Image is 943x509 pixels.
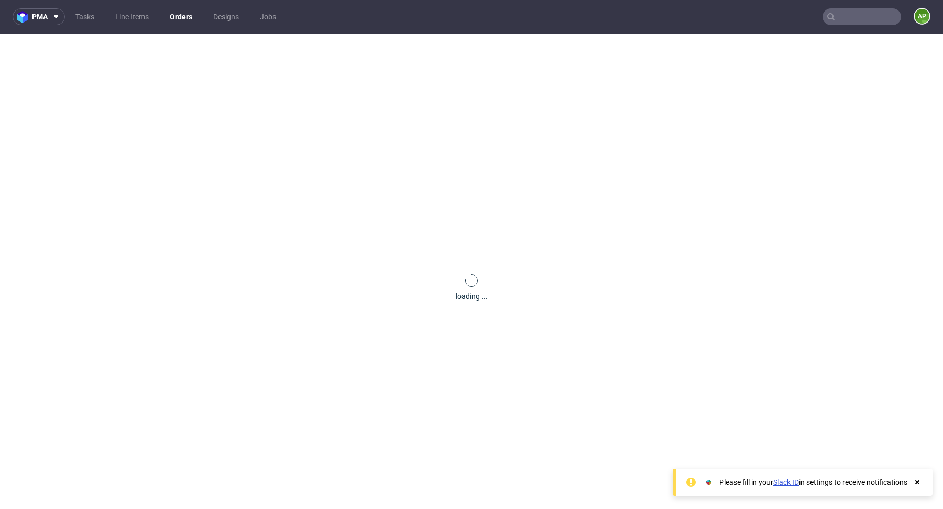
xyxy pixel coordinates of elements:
[17,11,32,23] img: logo
[69,8,101,25] a: Tasks
[109,8,155,25] a: Line Items
[207,8,245,25] a: Designs
[163,8,199,25] a: Orders
[254,8,282,25] a: Jobs
[773,478,799,486] a: Slack ID
[32,13,48,20] span: pma
[456,291,488,302] div: loading ...
[915,9,929,24] figcaption: AP
[13,8,65,25] button: pma
[719,477,907,488] div: Please fill in your in settings to receive notifications
[704,477,714,488] img: Slack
